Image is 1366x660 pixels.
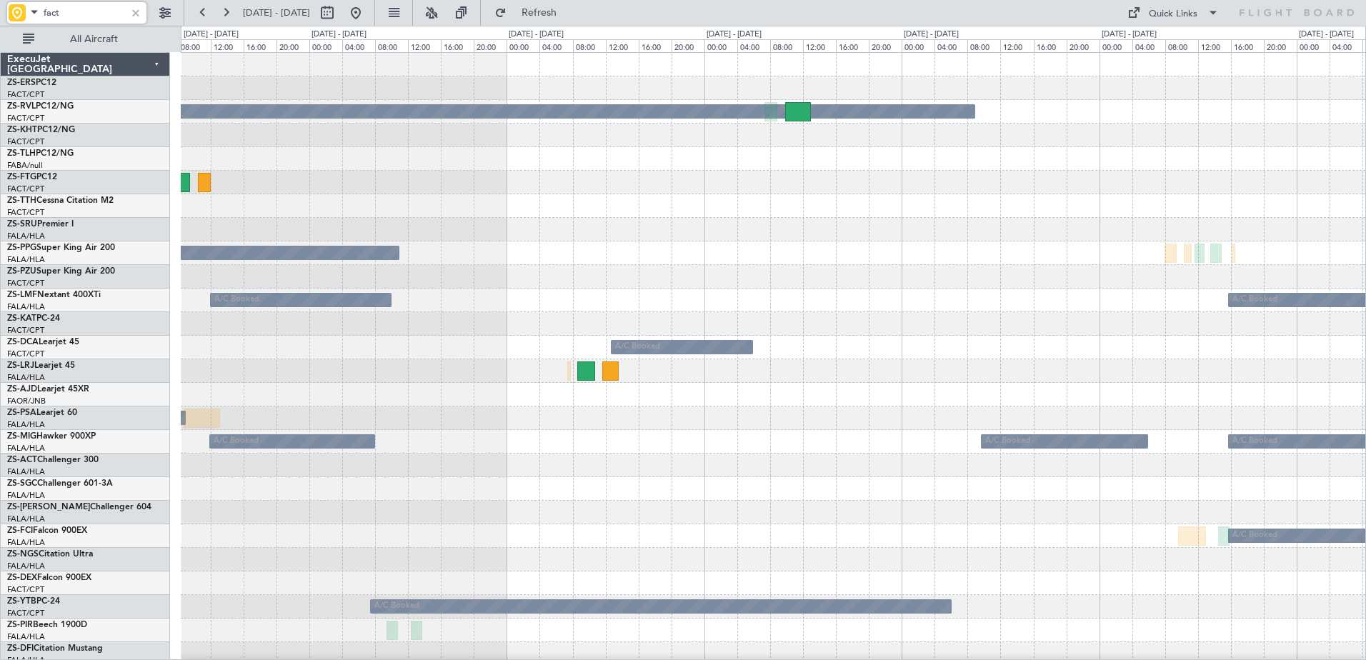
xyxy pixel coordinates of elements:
div: 16:00 [1034,39,1067,52]
a: ZS-PZUSuper King Air 200 [7,267,115,276]
a: ZS-ACTChallenger 300 [7,456,99,464]
span: ZS-ERS [7,79,36,87]
span: ZS-TLH [7,149,36,158]
div: 16:00 [639,39,672,52]
div: [DATE] - [DATE] [1102,29,1157,41]
a: FACT/CPT [7,349,44,359]
a: ZS-MIGHawker 900XP [7,432,96,441]
a: FALA/HLA [7,301,45,312]
span: ZS-YTB [7,597,36,606]
div: 00:00 [309,39,342,52]
div: 20:00 [869,39,902,52]
span: ZS-AJD [7,385,37,394]
div: [DATE] - [DATE] [311,29,367,41]
a: ZS-NGSCitation Ultra [7,550,93,559]
span: ZS-FTG [7,173,36,181]
div: [DATE] - [DATE] [904,29,959,41]
a: ZS-LMFNextant 400XTi [7,291,101,299]
a: ZS-TLHPC12/NG [7,149,74,158]
span: ZS-PPG [7,244,36,252]
div: 00:00 [1100,39,1132,52]
a: FALA/HLA [7,537,45,548]
span: ZS-SRU [7,220,37,229]
div: 16:00 [441,39,474,52]
div: A/C Booked [1232,525,1277,546]
div: 16:00 [836,39,869,52]
div: 08:00 [178,39,211,52]
a: FALA/HLA [7,631,45,642]
div: 08:00 [1165,39,1198,52]
div: A/C Booked [214,431,259,452]
div: 04:00 [934,39,967,52]
div: 08:00 [770,39,803,52]
a: FALA/HLA [7,419,45,430]
a: FACT/CPT [7,608,44,619]
a: ZS-DFICitation Mustang [7,644,103,653]
a: FACT/CPT [7,584,44,595]
span: ZS-TTH [7,196,36,205]
a: FAOR/JNB [7,396,46,406]
span: ZS-PIR [7,621,33,629]
div: 12:00 [803,39,836,52]
button: Quick Links [1120,1,1226,24]
div: 00:00 [902,39,934,52]
div: A/C Booked [374,596,419,617]
a: ZS-FCIFalcon 900EX [7,526,87,535]
span: ZS-LMF [7,291,37,299]
span: ZS-DFI [7,644,34,653]
span: ZS-ACT [7,456,37,464]
button: Refresh [488,1,574,24]
div: 20:00 [1067,39,1100,52]
div: 04:00 [1330,39,1362,52]
div: 04:00 [737,39,770,52]
span: Refresh [509,8,569,18]
a: ZS-RVLPC12/NG [7,102,74,111]
a: ZS-[PERSON_NAME]Challenger 604 [7,503,151,511]
a: ZS-TTHCessna Citation M2 [7,196,114,205]
div: 00:00 [507,39,539,52]
div: 12:00 [1000,39,1033,52]
a: FALA/HLA [7,231,45,241]
a: FALA/HLA [7,443,45,454]
div: 12:00 [606,39,639,52]
div: A/C Booked [1232,289,1277,311]
span: ZS-[PERSON_NAME] [7,503,90,511]
div: 04:00 [342,39,375,52]
span: All Aircraft [37,34,151,44]
a: FALA/HLA [7,514,45,524]
a: ZS-ERSPC12 [7,79,56,87]
a: FACT/CPT [7,325,44,336]
div: A/C Booked [615,336,660,358]
a: FACT/CPT [7,278,44,289]
div: 04:00 [539,39,572,52]
span: ZS-LRJ [7,361,34,370]
span: ZS-SGC [7,479,37,488]
div: [DATE] - [DATE] [184,29,239,41]
div: 12:00 [211,39,244,52]
a: FACT/CPT [7,207,44,218]
div: A/C Booked [1232,431,1277,452]
span: ZS-DCA [7,338,39,346]
a: ZS-SGCChallenger 601-3A [7,479,113,488]
span: ZS-MIG [7,432,36,441]
div: 16:00 [244,39,276,52]
span: ZS-DEX [7,574,37,582]
div: [DATE] - [DATE] [509,29,564,41]
a: FABA/null [7,160,43,171]
a: FALA/HLA [7,254,45,265]
span: ZS-FCI [7,526,33,535]
div: 12:00 [408,39,441,52]
span: ZS-KHT [7,126,37,134]
a: FACT/CPT [7,136,44,147]
a: ZS-PIRBeech 1900D [7,621,87,629]
a: FALA/HLA [7,490,45,501]
button: All Aircraft [16,28,155,51]
div: 20:00 [672,39,704,52]
div: [DATE] - [DATE] [1299,29,1354,41]
a: ZS-AJDLearjet 45XR [7,385,89,394]
input: Airport [44,2,126,24]
div: 12:00 [1198,39,1231,52]
a: FACT/CPT [7,113,44,124]
div: 08:00 [967,39,1000,52]
div: 08:00 [573,39,606,52]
